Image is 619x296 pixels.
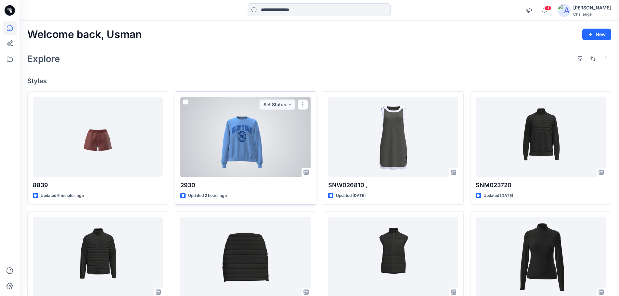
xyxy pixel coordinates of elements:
[328,181,458,190] p: SNW026810 ,
[41,192,84,199] p: Updated 6 minutes ago
[558,4,571,17] img: avatar
[33,181,163,190] p: 8839
[188,192,227,199] p: Updated 2 hours ago
[573,4,611,12] div: [PERSON_NAME]
[27,77,611,85] h4: Styles
[180,97,310,177] a: 2930
[328,97,458,177] a: SNW026810 ,
[582,29,611,40] button: New
[476,181,606,190] p: SNM023720
[33,97,163,177] a: 8839
[476,97,606,177] a: SNM023720
[27,54,60,64] h2: Explore
[484,192,513,199] p: Updated [DATE]
[336,192,366,199] p: Updated [DATE]
[544,6,551,11] span: 11
[573,12,611,17] div: Challenge
[180,181,310,190] p: 2930
[27,29,142,41] h2: Welcome back, Usman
